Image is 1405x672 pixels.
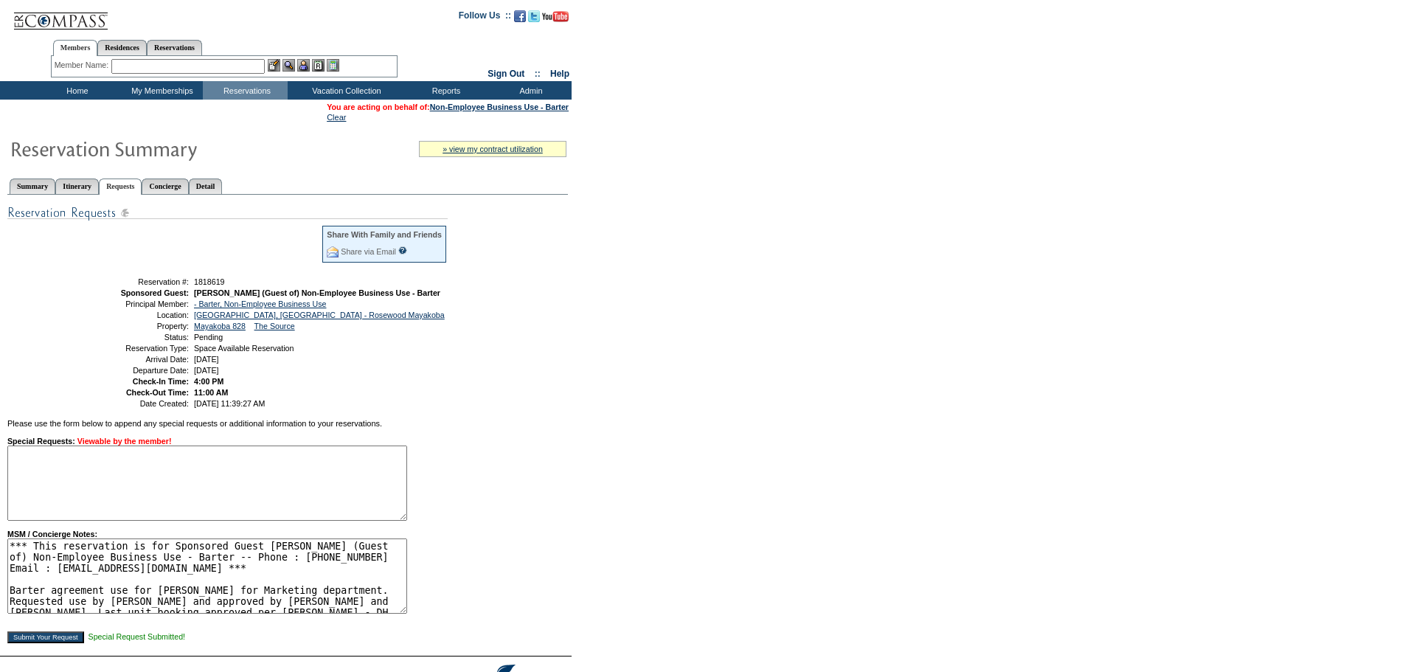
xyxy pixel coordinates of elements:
td: Principal Member: [83,299,189,308]
span: Special Request Submitted! [89,632,186,641]
img: b_edit.gif [268,59,280,72]
span: Space Available Reservation [194,344,294,353]
td: Home [33,81,118,100]
img: b_calculator.gif [327,59,339,72]
a: - Barter, Non-Employee Business Use [194,299,326,308]
td: Property: [83,322,189,330]
span: [PERSON_NAME] (Guest of) Non-Employee Business Use - Barter [194,288,440,297]
a: Share via Email [341,247,396,256]
td: Follow Us :: [459,9,511,27]
img: Reservaton Summary [10,134,305,163]
a: The Source [254,322,295,330]
img: Become our fan on Facebook [514,10,526,22]
a: Detail [189,179,223,194]
img: Impersonate [297,59,310,72]
td: Status: [83,333,189,342]
span: :: [535,69,541,79]
td: Reports [402,81,487,100]
strong: Sponsored Guest: [121,288,189,297]
img: View [282,59,295,72]
a: Itinerary [55,179,99,194]
strong: Check-Out Time: [126,388,189,397]
span: [DATE] 11:39:27 AM [194,399,265,408]
td: Arrival Date: [83,355,189,364]
a: » view my contract utilization [443,145,543,153]
span: Viewable by the member! [77,437,172,446]
td: Departure Date: [83,366,189,375]
a: Follow us on Twitter [528,15,540,24]
strong: MSM / Concierge Notes: [7,530,407,615]
img: Subscribe to our YouTube Channel [542,11,569,22]
input: Submit Your Request [7,631,84,643]
span: 4:00 PM [194,377,223,386]
span: You are acting on behalf of: [327,103,569,111]
td: Date Created: [83,399,189,408]
strong: Check-In Time: [133,377,189,386]
textarea: *** This reservation is for Sponsored Guest [PERSON_NAME] (Guest of) Non-Employee Business Use - ... [7,538,407,614]
span: [DATE] [194,366,219,375]
td: Admin [487,81,572,100]
div: Share With Family and Friends [327,230,442,239]
a: Help [550,69,569,79]
a: Clear [327,113,346,122]
td: Reservation Type: [83,344,189,353]
a: Mayakoba 828 [194,322,246,330]
a: Summary [10,179,55,194]
span: Pending [194,333,223,342]
span: 1818619 [194,277,225,286]
a: Sign Out [488,69,524,79]
span: [DATE] [194,355,219,364]
a: Residences [97,40,147,55]
td: Vacation Collection [288,81,402,100]
div: Member Name: [55,59,111,72]
img: Special Requests [7,204,448,222]
strong: Special Requests: [7,437,75,446]
td: Reservation #: [83,277,189,286]
a: Non-Employee Business Use - Barter [430,103,569,111]
td: Location: [83,311,189,319]
input: What is this? [398,246,407,254]
span: 11:00 AM [194,388,228,397]
a: [GEOGRAPHIC_DATA], [GEOGRAPHIC_DATA] - Rosewood Mayakoba [194,311,445,319]
a: Subscribe to our YouTube Channel [542,15,569,24]
a: Concierge [142,179,188,194]
span: Please use the form below to append any special requests or additional information to your reserv... [7,419,382,428]
a: Become our fan on Facebook [514,15,526,24]
a: Reservations [147,40,202,55]
img: Follow us on Twitter [528,10,540,22]
img: Reservations [312,59,325,72]
td: Reservations [203,81,288,100]
td: My Memberships [118,81,203,100]
a: Members [53,40,98,56]
a: Requests [99,179,142,195]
